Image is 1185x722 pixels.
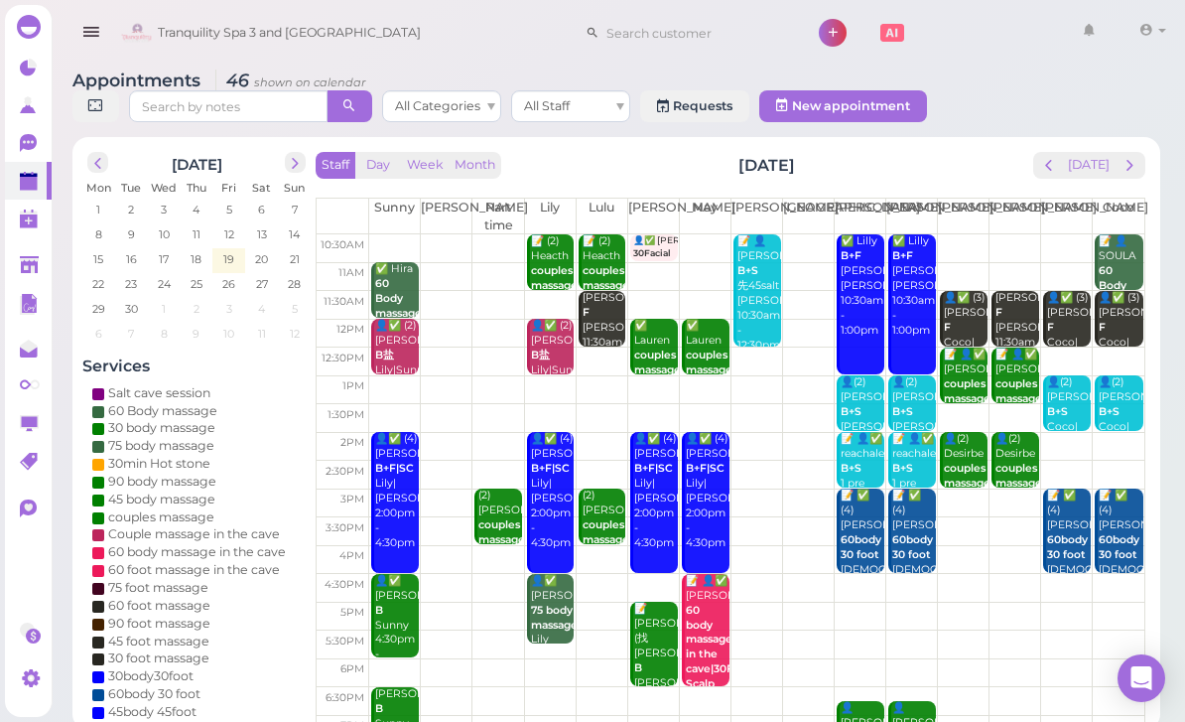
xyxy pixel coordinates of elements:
[94,201,102,218] span: 1
[224,201,234,218] span: 5
[316,152,355,179] button: Staff
[253,250,270,268] span: 20
[1046,375,1091,494] div: 👤(2) [PERSON_NAME] Coco|[PERSON_NAME] 1:00pm - 2:00pm
[126,201,136,218] span: 2
[686,462,724,475] b: B+F|SC
[90,300,107,318] span: 29
[321,238,364,251] span: 10:30am
[1098,234,1142,382] div: 📝 👤SOULA WOMEN Coco 10:30am - 11:30am
[340,436,364,449] span: 2pm
[172,152,222,174] h2: [DATE]
[892,249,913,262] b: B+F
[892,533,933,561] b: 60body 30 foot
[108,650,209,667] div: 30 foot massage
[151,181,177,195] span: Wed
[685,319,729,437] div: ✅ Lauren [PERSON_NAME]|May 12:00pm - 1:00pm
[840,432,884,565] div: 📝 👤✅ reachale 1 pre [PERSON_NAME]|[PERSON_NAME] 2:00pm - 3:00pm
[583,306,590,319] b: F
[686,604,794,705] b: 60 body massage in the cave|30Facial|30min Scalp treatment
[730,199,782,234] th: [PERSON_NAME]
[288,250,302,268] span: 21
[1099,405,1119,418] b: B+S
[1062,152,1116,179] button: [DATE]
[892,405,913,418] b: B+S
[640,90,749,122] a: Requests
[123,275,139,293] span: 23
[582,234,626,367] div: 📝 (2) Heacth 30B30Head Lily|Lulu 10:30am - 11:30am
[738,154,795,177] h2: [DATE]
[782,199,834,234] th: [GEOGRAPHIC_DATA]
[254,75,366,89] small: shown on calendar
[1099,321,1106,334] b: F
[1099,533,1139,561] b: 60body 30 foot
[328,408,364,421] span: 1:30pm
[835,199,886,234] th: [PERSON_NAME]
[938,199,989,234] th: [PERSON_NAME]
[189,250,203,268] span: 18
[325,578,364,591] span: 4:30pm
[108,703,197,721] div: 45body 45foot
[891,375,936,494] div: 👤(2) [PERSON_NAME] [PERSON_NAME]|[PERSON_NAME] 1:00pm - 2:00pm
[326,465,364,478] span: 2:30pm
[478,518,525,546] b: couples massage
[340,662,364,675] span: 6pm
[87,152,108,173] button: prev
[157,225,172,243] span: 10
[82,357,311,375] h4: Services
[374,262,419,380] div: ✅ Hira Sunny 11:00am - 12:00pm
[288,325,302,343] span: 12
[421,199,472,234] th: [PERSON_NAME]
[187,181,206,195] span: Thu
[582,489,626,622] div: (2) [PERSON_NAME] Lulu|Part time 3:00pm - 4:00pm
[792,98,910,113] span: New appointment
[891,489,936,695] div: 📝 ✅ (4) [PERSON_NAME] [DEMOGRAPHIC_DATA] Coco|[PERSON_NAME]|[PERSON_NAME] |[PERSON_NAME] 3:00pm -...
[375,702,383,715] b: B
[254,275,270,293] span: 27
[108,437,214,455] div: 75 body massage
[159,201,169,218] span: 3
[943,291,987,439] div: 👤✅ (3) [PERSON_NAME] Coco|[PERSON_NAME] |[PERSON_NAME] 11:30am - 12:30pm
[841,249,861,262] b: B+F
[599,17,792,49] input: Search customer
[221,325,236,343] span: 10
[354,152,402,179] button: Day
[1098,375,1142,494] div: 👤(2) [PERSON_NAME] Coco|[PERSON_NAME] 1:00pm - 2:00pm
[340,606,364,619] span: 5pm
[126,325,136,343] span: 7
[1118,654,1165,702] div: Open Intercom Messenger
[108,525,280,543] div: Couple massage in the cave
[583,264,629,292] b: couples massage
[841,405,861,418] b: B+S
[108,615,210,633] div: 90 foot massage
[524,98,570,113] span: All Staff
[93,225,104,243] span: 8
[530,574,575,692] div: 👤✅ [PERSON_NAME] Lily 4:30pm - 5:45pm
[290,300,300,318] span: 5
[995,306,1002,319] b: F
[736,234,781,353] div: 📝 👤[PERSON_NAME] 先45salt [PERSON_NAME] 10:30am - 12:30pm
[338,266,364,279] span: 11am
[256,300,267,318] span: 4
[886,199,938,234] th: [PERSON_NAME]
[583,518,629,546] b: couples massage
[156,275,173,293] span: 24
[633,247,671,258] b: 30Facial
[944,321,951,334] b: F
[375,277,422,320] b: 60 Body massage
[841,462,861,475] b: B+S
[1047,533,1088,561] b: 60body 30 foot
[449,152,501,179] button: Month
[634,349,681,376] b: couples massage
[290,201,300,218] span: 7
[374,319,419,422] div: 👤✅ (2) [PERSON_NAME] Lily|Sunny 12:00pm - 1:00pm
[994,432,1039,580] div: 👤(2) Desirbe [PERSON_NAME] |[PERSON_NAME] 2:00pm - 3:00pm
[191,325,201,343] span: 9
[840,489,884,695] div: 📝 ✅ (4) [PERSON_NAME] [DEMOGRAPHIC_DATA] Coco|[PERSON_NAME]|[PERSON_NAME] |[PERSON_NAME] 3:00pm -...
[108,685,200,703] div: 60body 30 foot
[159,325,170,343] span: 8
[943,348,987,525] div: 📝 👤✅ [PERSON_NAME] Couple's massage [PERSON_NAME] |[PERSON_NAME] 12:30pm - 1:30pm
[892,462,913,475] b: B+S
[287,225,302,243] span: 14
[891,234,936,338] div: ✅ Lilly [PERSON_NAME]|[PERSON_NAME] 10:30am - 1:00pm
[369,199,421,234] th: Sunny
